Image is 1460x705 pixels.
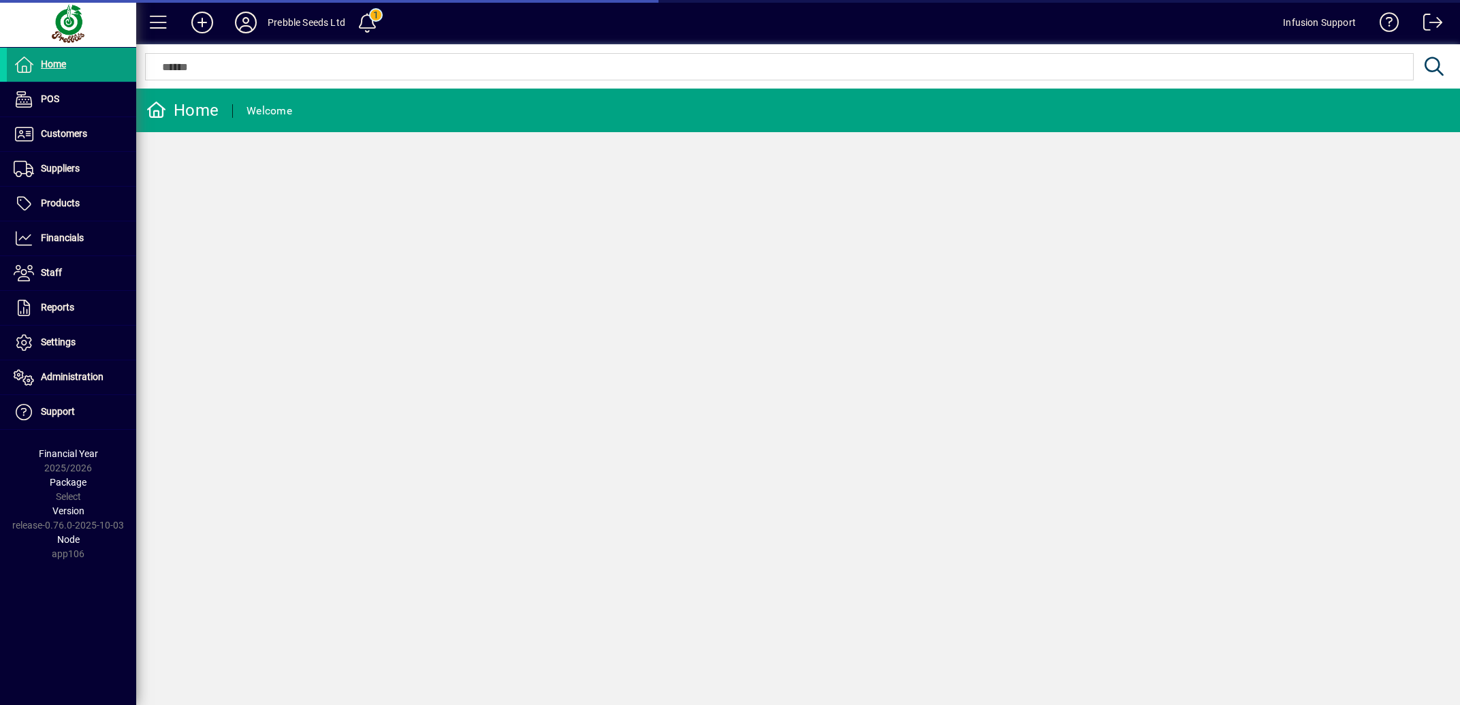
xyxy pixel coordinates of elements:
a: Financials [7,221,136,255]
a: Support [7,395,136,429]
span: Staff [41,267,62,278]
a: Staff [7,256,136,290]
span: Node [57,534,80,545]
span: Reports [41,302,74,313]
span: Financials [41,232,84,243]
a: Settings [7,326,136,360]
span: Version [52,505,84,516]
span: Package [50,477,86,488]
a: Knowledge Base [1369,3,1399,47]
div: Infusion Support [1283,12,1356,33]
div: Welcome [247,100,292,122]
span: POS [41,93,59,104]
span: Support [41,406,75,417]
a: Products [7,187,136,221]
a: Logout [1413,3,1443,47]
a: POS [7,82,136,116]
a: Suppliers [7,152,136,186]
span: Home [41,59,66,69]
span: Suppliers [41,163,80,174]
span: Customers [41,128,87,139]
a: Reports [7,291,136,325]
a: Administration [7,360,136,394]
span: Administration [41,371,104,382]
div: Home [146,99,219,121]
span: Settings [41,336,76,347]
button: Profile [224,10,268,35]
a: Customers [7,117,136,151]
div: Prebble Seeds Ltd [268,12,345,33]
span: Products [41,198,80,208]
button: Add [180,10,224,35]
span: Financial Year [39,448,98,459]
